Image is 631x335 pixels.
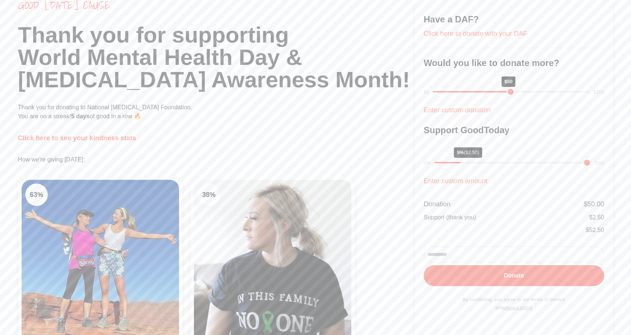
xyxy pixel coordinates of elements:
div: 63 % [25,184,48,206]
span: ($2.50) [464,150,479,155]
h3: Support GoodToday [424,124,604,136]
h3: Would you like to donate more? [424,57,604,69]
span: 2.50 [593,214,604,220]
a: Enter custom amount [424,177,487,185]
button: Donate [424,265,604,286]
div: $50 [502,76,516,87]
div: 0% [424,159,431,167]
a: privacy policy [503,305,533,310]
div: Donation [424,199,451,209]
div: $100 [593,88,604,96]
div: $ [586,226,604,235]
div: 38 % [198,184,220,206]
div: $ [584,199,604,209]
p: Thank you for donating to National [MEDICAL_DATA] Foundation. You are on a streak! of good in a r... [18,103,415,121]
span: 50.00 [587,200,604,208]
a: Click here to see your kindness stats [18,134,136,142]
a: Click here to donate with your DAF [424,30,527,37]
div: $ [589,213,604,222]
div: 30% [594,159,604,167]
span: 52.50 [589,227,604,233]
p: By continuing, you agree to our terms of service and [424,295,604,312]
div: $1 [424,88,429,96]
h1: Thank you for supporting World Mental Health Day & [MEDICAL_DATA] Awareness Month! [18,24,415,91]
span: 5 days [71,113,90,119]
p: How we're giving [DATE]: [18,155,415,164]
a: Enter custom donation [424,106,491,114]
div: Support (thank you) [424,213,476,222]
div: 5% [454,147,482,158]
h3: Have a DAF? [424,13,604,25]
